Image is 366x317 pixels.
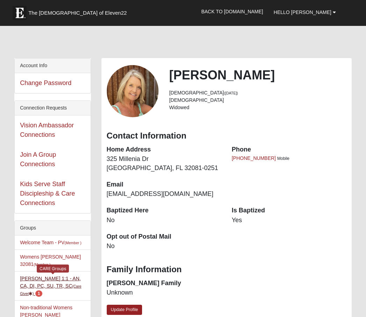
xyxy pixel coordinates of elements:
dt: Opt out of Postal Mail [107,232,221,241]
a: Change Password [20,79,71,86]
a: Join A Group Connections [20,151,56,168]
span: Mobile [277,156,289,161]
li: Widowed [169,104,346,111]
a: Hello [PERSON_NAME] [268,3,341,21]
small: (Member ) [34,262,50,267]
dt: Baptized Here [107,206,221,215]
h2: [PERSON_NAME] [169,68,346,83]
span: Hello [PERSON_NAME] [274,9,331,15]
img: Eleven22 logo [13,6,27,20]
li: [DEMOGRAPHIC_DATA] [169,89,346,97]
span: number of pending members [35,290,43,297]
a: Vision Ambassador Connections [20,122,74,138]
dd: No [107,242,221,251]
a: The [DEMOGRAPHIC_DATA] of Eleven22 [9,2,149,20]
dd: [EMAIL_ADDRESS][DOMAIN_NAME] [107,190,221,199]
h3: Contact Information [107,131,346,141]
a: [PERSON_NAME] 1:1 - AN, CA, DI, PC, SU, TR, SC(Care Giver) 1 [20,276,81,296]
dt: Phone [232,145,346,154]
dt: [PERSON_NAME] Family [107,279,221,288]
dd: Yes [232,216,346,225]
dt: Home Address [107,145,221,154]
dt: Email [107,180,221,189]
div: Account Info [15,58,90,73]
div: Groups [15,221,90,235]
dd: Unknown [107,288,221,297]
dt: Is Baptized [232,206,346,215]
a: Back to [DOMAIN_NAME] [196,3,268,20]
small: ([DATE]) [224,91,238,95]
small: (Care Giver ) [20,284,81,296]
span: The [DEMOGRAPHIC_DATA] of Eleven22 [28,9,127,16]
li: [DEMOGRAPHIC_DATA] [169,97,346,104]
dd: No [107,216,221,225]
div: CARE Groups [37,265,69,273]
small: (Member ) [64,241,81,245]
a: Womens [PERSON_NAME] 32081(Member ) [20,254,81,267]
a: Welcome Team - PV(Member ) [20,240,82,245]
a: Kids Serve Staff Discipleship & Care Connections [20,181,75,206]
a: [PHONE_NUMBER] [232,155,276,161]
div: Connection Requests [15,101,90,115]
dd: 325 Millenia Dr [GEOGRAPHIC_DATA], FL 32081-0251 [107,155,221,172]
a: Update Profile [107,305,142,315]
h3: Family Information [107,265,346,275]
a: View Fullsize Photo [107,65,159,117]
